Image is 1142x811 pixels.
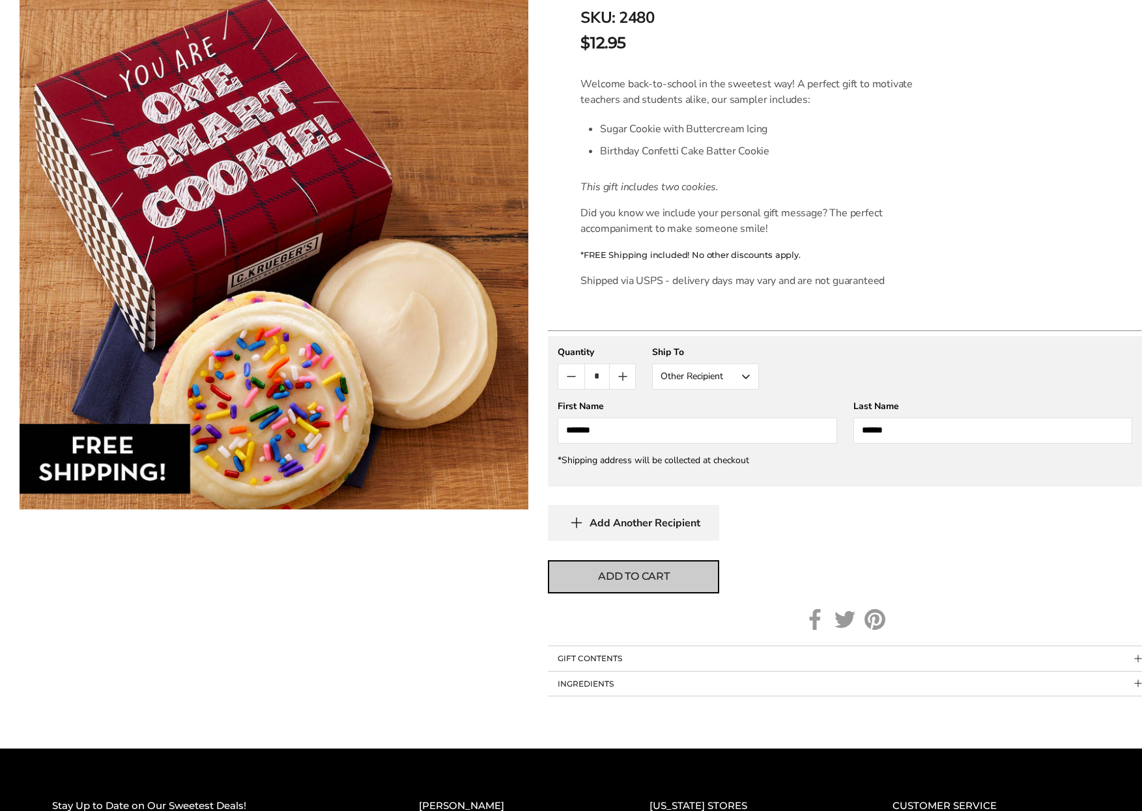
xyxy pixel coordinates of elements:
a: Pinterest [864,609,885,630]
div: Last Name [853,400,1132,412]
a: Twitter [835,609,855,630]
button: Other Recipient [652,363,759,390]
button: Add to cart [548,560,719,593]
span: Add Another Recipient [590,517,700,530]
h5: Shipped via USPS - delivery days may vary and are not guaranteed [580,273,937,289]
p: Did you know we include your personal gift message? The perfect accompaniment to make someone smile! [580,205,937,236]
input: First Name [558,418,836,444]
strong: SKU: [580,7,615,28]
p: Welcome back-to-school in the sweetest way! A perfect gift to motivate teachers and students alik... [580,76,937,107]
button: Count minus [558,364,584,389]
h5: *FREE Shipping included! No other discounts apply. [580,247,937,263]
gfm-form: New recipient [548,336,1142,487]
li: Sugar Cookie with Buttercream Icing [600,118,937,140]
div: Quantity [558,346,636,358]
button: Collapsible block button [548,646,1142,671]
li: Birthday Confetti Cake Batter Cookie [600,140,937,162]
div: First Name [558,400,836,412]
div: Ship To [652,346,759,358]
iframe: Sign Up via Text for Offers [10,761,135,801]
a: Facebook [805,609,825,630]
em: This gift includes two cookies. [580,180,719,194]
span: $12.95 [580,31,625,55]
input: Quantity [584,364,610,389]
button: Add Another Recipient [548,505,719,541]
input: Last Name [853,418,1132,444]
button: Count plus [610,364,635,389]
span: Add to cart [598,569,670,584]
button: Collapsible block button [548,672,1142,696]
div: *Shipping address will be collected at checkout [558,454,1132,466]
span: 2480 [619,7,654,28]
